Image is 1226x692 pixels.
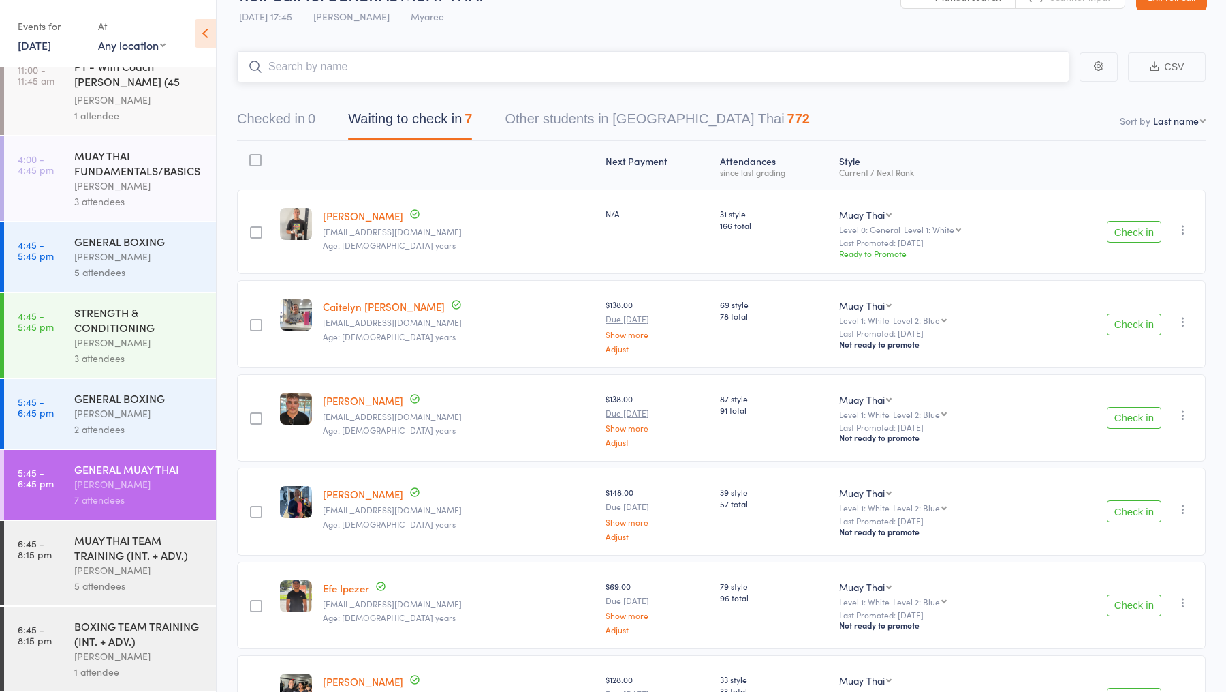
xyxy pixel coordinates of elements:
[323,599,595,609] small: Efeipezer07@outlook.com
[280,299,312,331] img: image1733392961.png
[18,153,54,175] time: 4:00 - 4:45 pm
[98,15,166,37] div: At
[4,450,216,520] a: 5:45 -6:45 pmGENERAL MUAY THAI[PERSON_NAME]7 attendees
[18,15,84,37] div: Events for
[74,462,204,477] div: GENERAL MUAY THAI
[4,136,216,221] a: 4:00 -4:45 pmMUAY THAI FUNDAMENTALS/BASICS[PERSON_NAME]3 attendees
[839,597,1037,606] div: Level 1: White
[323,581,369,595] a: Efe Ipezer
[4,521,216,605] a: 6:45 -8:15 pmMUAY THAI TEAM TRAINING (INT. + ADV.)[PERSON_NAME]5 attendees
[839,516,1037,526] small: Last Promoted: [DATE]
[606,393,709,447] div: $138.00
[323,209,403,223] a: [PERSON_NAME]
[787,111,810,126] div: 772
[237,51,1069,82] input: Search by name
[720,299,828,310] span: 69 style
[98,37,166,52] div: Any location
[74,108,204,123] div: 1 attendee
[74,578,204,594] div: 5 attendees
[1107,500,1161,522] button: Check in
[74,350,204,366] div: 3 attendees
[720,498,828,509] span: 57 total
[606,611,709,620] a: Show more
[323,424,456,436] span: Age: [DEMOGRAPHIC_DATA] years
[720,208,828,220] span: 31 style
[1128,52,1206,82] button: CSV
[720,592,828,603] span: 96 total
[1107,595,1161,616] button: Check in
[323,412,595,421] small: jracmaevans@gmail.com
[893,597,940,606] div: Level 2: Blue
[74,648,204,664] div: [PERSON_NAME]
[720,168,828,177] div: since last grading
[4,379,216,449] a: 5:45 -6:45 pmGENERAL BOXING[PERSON_NAME]2 attendees
[839,432,1037,443] div: Not ready to promote
[839,423,1037,432] small: Last Promoted: [DATE]
[606,344,709,353] a: Adjust
[18,396,54,418] time: 5:45 - 6:45 pm
[280,580,312,612] img: image1719028136.png
[18,467,54,489] time: 5:45 - 6:45 pm
[74,305,204,335] div: STRENGTH & CONDITIONING
[348,104,472,140] button: Waiting to check in7
[839,238,1037,247] small: Last Promoted: [DATE]
[606,423,709,432] a: Show more
[323,674,403,689] a: [PERSON_NAME]
[606,208,709,220] div: N/A
[606,532,709,541] a: Adjust
[74,391,204,406] div: GENERAL BOXING
[323,612,456,623] span: Age: [DEMOGRAPHIC_DATA] years
[606,517,709,526] a: Show more
[505,104,810,140] button: Other students in [GEOGRAPHIC_DATA] Thai772
[4,47,216,135] a: 11:00 -11:45 amPT - With Coach [PERSON_NAME] (45 minutes)[PERSON_NAME]1 attendee
[720,674,828,685] span: 33 style
[1107,221,1161,243] button: Check in
[74,59,204,92] div: PT - With Coach [PERSON_NAME] (45 minutes)
[74,234,204,249] div: GENERAL BOXING
[606,314,709,324] small: Due [DATE]
[606,596,709,605] small: Due [DATE]
[74,194,204,209] div: 3 attendees
[714,147,834,183] div: Atten­dances
[280,393,312,425] img: image1709031048.png
[323,331,456,342] span: Age: [DEMOGRAPHIC_DATA] years
[74,335,204,350] div: [PERSON_NAME]
[839,620,1037,631] div: Not ready to promote
[323,487,403,501] a: [PERSON_NAME]
[323,518,456,530] span: Age: [DEMOGRAPHIC_DATA] years
[720,404,828,416] span: 91 total
[720,486,828,498] span: 39 style
[606,580,709,634] div: $69.00
[74,265,204,280] div: 5 attendees
[720,580,828,592] span: 79 style
[74,406,204,421] div: [PERSON_NAME]
[18,624,52,646] time: 6:45 - 8:15 pm
[323,239,456,251] span: Age: [DEMOGRAPHIC_DATA] years
[606,408,709,418] small: Due [DATE]
[839,410,1037,419] div: Level 1: White
[606,299,709,352] div: $138.00
[74,532,204,562] div: MUAY THAI TEAM TRAINING (INT. + ADV.)
[720,220,828,231] span: 166 total
[1120,114,1150,127] label: Sort by
[839,339,1037,350] div: Not ready to promote
[74,249,204,265] div: [PERSON_NAME]
[323,318,595,327] small: caitelyn@hotmail.co.uk
[74,492,204,508] div: 7 attendees
[74,178,204,194] div: [PERSON_NAME]
[4,222,216,292] a: 4:45 -5:45 pmGENERAL BOXING[PERSON_NAME]5 attendees
[74,148,204,178] div: MUAY THAI FUNDAMENTALS/BASICS
[839,580,885,594] div: Muay Thai
[893,410,940,419] div: Level 2: Blue
[893,503,940,512] div: Level 2: Blue
[74,477,204,492] div: [PERSON_NAME]
[839,299,885,312] div: Muay Thai
[720,310,828,322] span: 78 total
[839,168,1037,177] div: Current / Next Rank
[18,37,51,52] a: [DATE]
[74,664,204,680] div: 1 attendee
[323,227,595,237] small: samjellis99@gmail.com
[839,526,1037,537] div: Not ready to promote
[465,111,472,126] div: 7
[1107,407,1161,429] button: Check in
